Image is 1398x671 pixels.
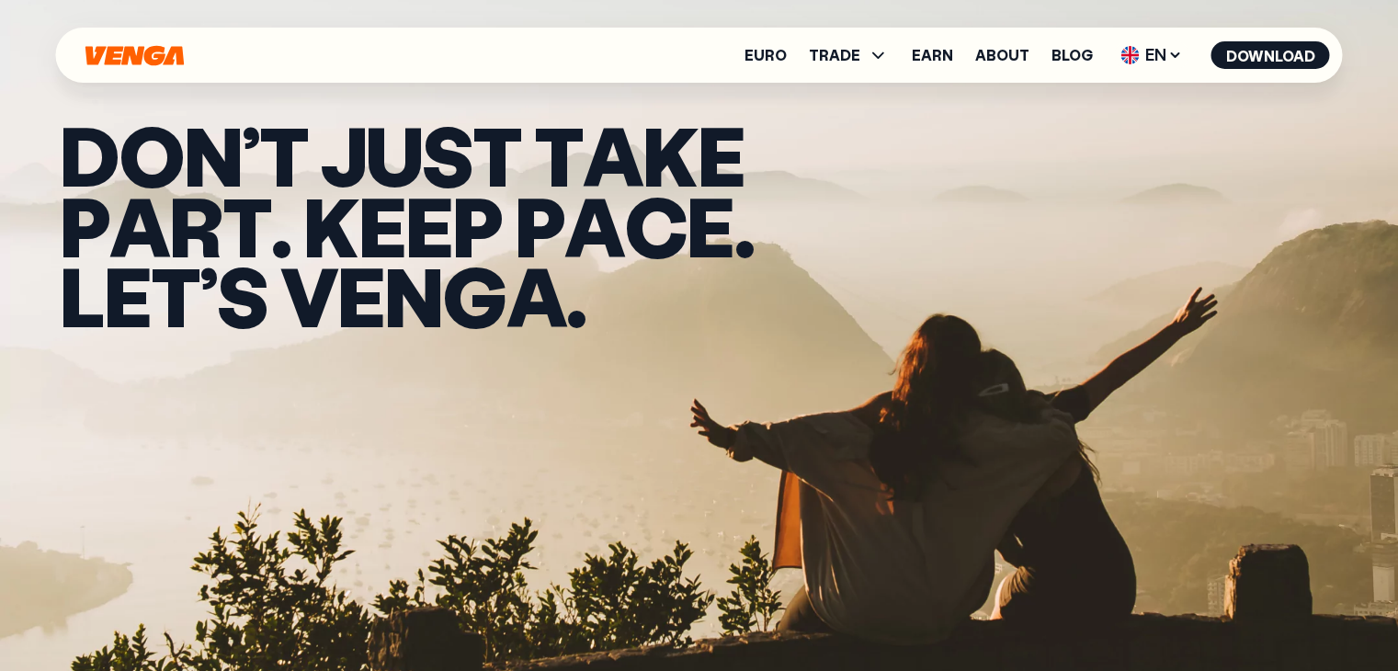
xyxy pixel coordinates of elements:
[1121,46,1140,64] img: flag-uk
[564,190,624,261] span: a
[104,260,151,331] span: e
[472,119,521,190] span: t
[744,48,787,63] a: Euro
[280,260,337,331] span: v
[1051,48,1093,63] a: Blog
[151,260,199,331] span: t
[217,260,267,331] span: s
[84,45,187,66] svg: Home
[534,119,583,190] span: t
[242,119,259,190] span: ’
[60,190,109,261] span: p
[642,119,698,190] span: k
[199,260,217,331] span: ’
[109,190,169,261] span: a
[809,48,860,63] span: TRADE
[60,260,104,331] span: L
[698,119,744,190] span: e
[422,119,472,190] span: s
[912,48,953,63] a: Earn
[687,190,733,261] span: e
[442,260,506,331] span: g
[184,119,242,190] span: N
[321,119,366,190] span: j
[337,260,384,331] span: e
[452,190,502,261] span: p
[60,119,119,190] span: D
[169,190,222,261] span: r
[506,260,566,331] span: a
[975,48,1029,63] a: About
[583,119,642,190] span: a
[566,260,585,331] span: .
[271,190,290,261] span: .
[624,190,687,261] span: c
[734,190,754,261] span: .
[1211,41,1330,69] button: Download
[405,190,452,261] span: e
[384,260,442,331] span: n
[1115,40,1189,70] span: EN
[515,190,564,261] span: p
[303,190,358,261] span: K
[119,119,184,190] span: O
[358,190,405,261] span: e
[222,190,271,261] span: t
[809,44,890,66] span: TRADE
[259,119,308,190] span: t
[366,119,422,190] span: u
